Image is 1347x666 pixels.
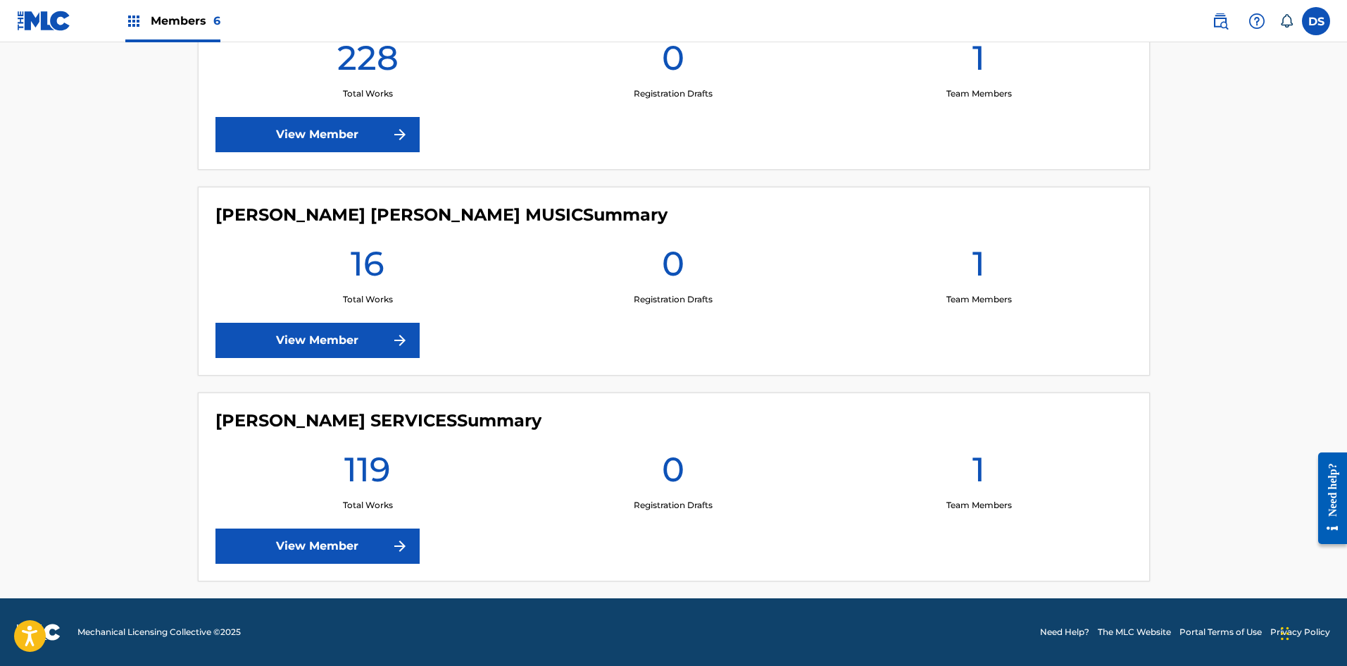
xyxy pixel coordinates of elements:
[351,242,384,293] h1: 16
[391,332,408,349] img: f7272a7cc735f4ea7f67.svg
[1243,7,1271,35] div: Help
[125,13,142,30] img: Top Rightsholders
[215,323,420,358] a: View Member
[1040,626,1089,639] a: Need Help?
[215,204,668,226] h4: RIDDLE SWOFFORD MUSIC
[77,626,241,639] span: Mechanical Licensing Collective © 2025
[1270,626,1330,639] a: Privacy Policy
[17,11,71,31] img: MLC Logo
[215,410,541,431] h4: SWOFFORD SERVICES
[662,37,684,87] h1: 0
[662,242,684,293] h1: 0
[391,538,408,555] img: f7272a7cc735f4ea7f67.svg
[972,37,985,87] h1: 1
[343,499,393,512] p: Total Works
[1308,442,1347,555] iframe: Resource Center
[151,13,220,29] span: Members
[946,499,1012,512] p: Team Members
[215,529,420,564] a: View Member
[662,448,684,499] h1: 0
[213,14,220,27] span: 6
[1098,626,1171,639] a: The MLC Website
[1279,14,1293,28] div: Notifications
[634,499,713,512] p: Registration Drafts
[946,293,1012,306] p: Team Members
[344,448,391,499] h1: 119
[1206,7,1234,35] a: Public Search
[972,448,985,499] h1: 1
[343,87,393,100] p: Total Works
[215,117,420,152] a: View Member
[17,624,61,641] img: logo
[1179,626,1262,639] a: Portal Terms of Use
[337,37,399,87] h1: 228
[634,87,713,100] p: Registration Drafts
[1277,598,1347,666] iframe: Chat Widget
[1212,13,1229,30] img: search
[343,293,393,306] p: Total Works
[946,87,1012,100] p: Team Members
[1281,612,1289,655] div: Drag
[1302,7,1330,35] div: User Menu
[972,242,985,293] h1: 1
[1248,13,1265,30] img: help
[391,126,408,143] img: f7272a7cc735f4ea7f67.svg
[634,293,713,306] p: Registration Drafts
